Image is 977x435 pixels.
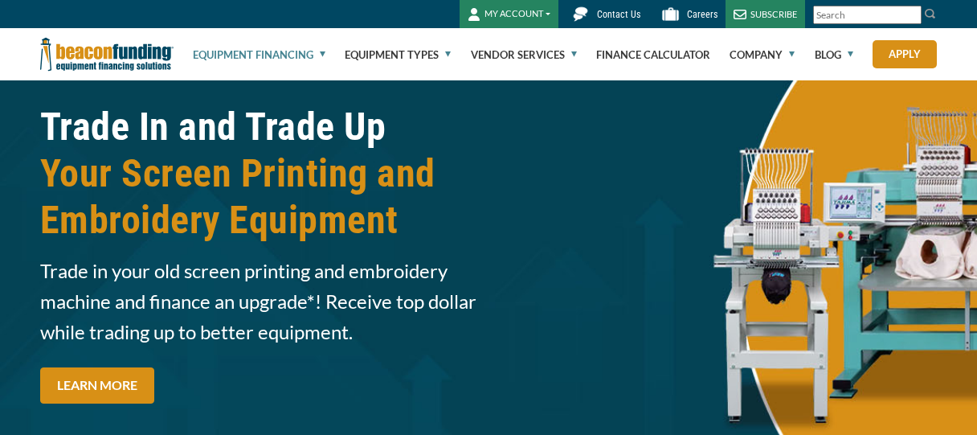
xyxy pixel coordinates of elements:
a: LEARN MORE [40,367,154,404]
a: Vendor Services [471,29,577,80]
a: Company [730,29,795,80]
a: Blog [815,29,853,80]
a: Finance Calculator [596,29,710,80]
img: Beacon Funding Corporation logo [40,28,174,80]
a: Equipment Financing [193,29,325,80]
span: Contact Us [597,9,640,20]
input: Search [813,6,922,24]
a: Equipment Types [345,29,451,80]
a: Clear search text [905,9,918,22]
a: Apply [873,40,937,68]
img: Search [924,7,937,20]
span: Trade in your old screen printing and embroidery machine and finance an upgrade*! Receive top dol... [40,256,479,347]
span: Your Screen Printing and Embroidery Equipment [40,150,479,244]
span: Careers [687,9,717,20]
h1: Trade In and Trade Up [40,104,479,244]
